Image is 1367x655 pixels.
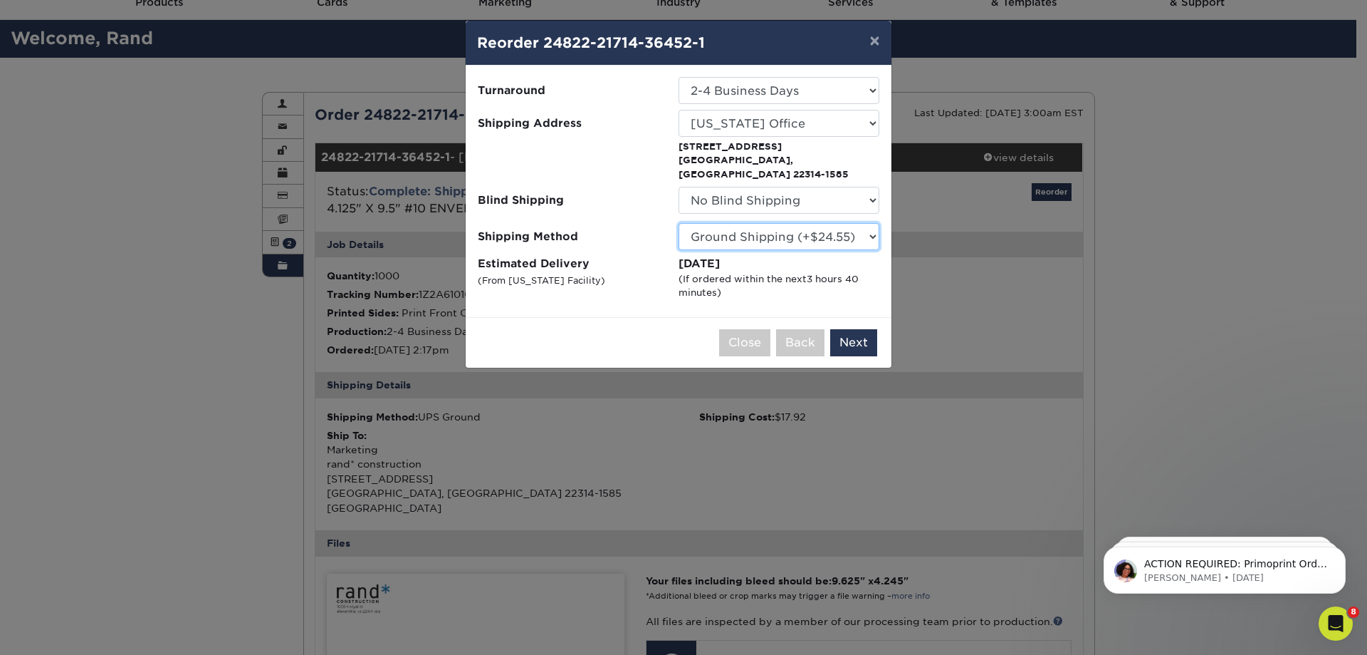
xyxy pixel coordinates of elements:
[62,41,245,435] span: ACTION REQUIRED: Primoprint Order 25924-105195-36452-10 Good morning, Thank you for placing your ...
[679,256,879,272] div: [DATE]
[478,275,605,286] small: (From [US_STATE] Facility)
[1348,607,1359,618] span: 8
[858,21,891,61] button: ×
[679,140,879,181] p: [STREET_ADDRESS] [GEOGRAPHIC_DATA], [GEOGRAPHIC_DATA] 22314-1585
[776,329,824,356] button: Back
[62,55,246,68] p: Message from Avery, sent 3d ago
[478,192,668,209] span: Blind Shipping
[1082,517,1367,617] iframe: Intercom notifications message
[830,329,877,356] button: Next
[478,115,668,132] span: Shipping Address
[478,256,679,300] label: Estimated Delivery
[719,329,770,356] button: Close
[679,272,879,300] div: (If ordered within the next )
[478,83,668,99] span: Turnaround
[478,229,668,245] span: Shipping Method
[477,32,880,53] h4: Reorder 24822-21714-36452-1
[1319,607,1353,641] iframe: Intercom live chat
